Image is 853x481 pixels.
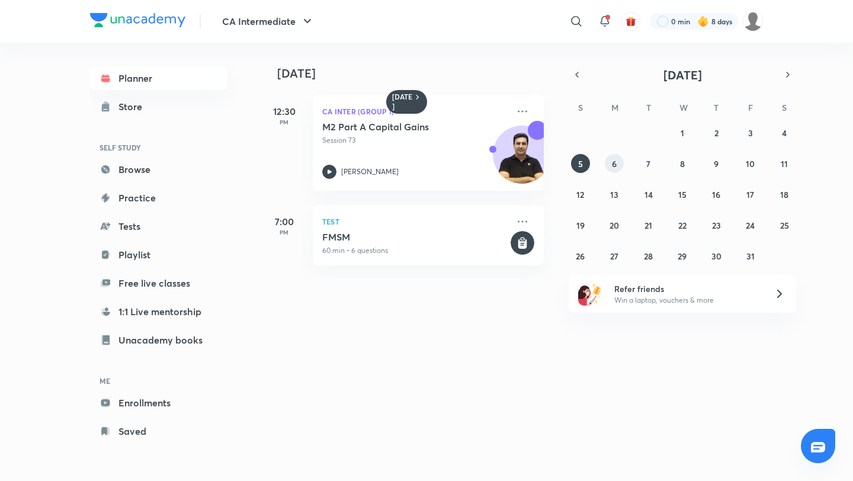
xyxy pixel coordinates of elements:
[673,216,692,235] button: October 22, 2025
[780,189,788,200] abbr: October 18, 2025
[746,189,754,200] abbr: October 17, 2025
[741,123,760,142] button: October 3, 2025
[322,135,508,146] p: Session 73
[90,300,227,323] a: 1:1 Live mentorship
[605,154,624,173] button: October 6, 2025
[775,185,794,204] button: October 18, 2025
[678,189,687,200] abbr: October 15, 2025
[746,158,755,169] abbr: October 10, 2025
[678,220,687,231] abbr: October 22, 2025
[605,246,624,265] button: October 27, 2025
[707,185,726,204] button: October 16, 2025
[341,166,399,177] p: [PERSON_NAME]
[680,158,685,169] abbr: October 8, 2025
[90,158,227,181] a: Browse
[90,13,185,27] img: Company Logo
[741,154,760,173] button: October 10, 2025
[610,220,619,231] abbr: October 20, 2025
[673,185,692,204] button: October 15, 2025
[780,220,789,231] abbr: October 25, 2025
[90,95,227,118] a: Store
[578,158,583,169] abbr: October 5, 2025
[261,229,308,236] p: PM
[90,271,227,295] a: Free live classes
[571,216,590,235] button: October 19, 2025
[322,231,508,243] h5: FMSM
[392,92,413,111] h6: [DATE]
[639,185,658,204] button: October 14, 2025
[605,216,624,235] button: October 20, 2025
[578,102,583,113] abbr: Sunday
[678,251,687,262] abbr: October 29, 2025
[493,132,550,189] img: Avatar
[261,214,308,229] h5: 7:00
[90,391,227,415] a: Enrollments
[576,251,585,262] abbr: October 26, 2025
[639,246,658,265] button: October 28, 2025
[118,100,149,114] div: Store
[775,123,794,142] button: October 4, 2025
[697,15,709,27] img: streak
[215,9,322,33] button: CA Intermediate
[612,158,617,169] abbr: October 6, 2025
[614,283,760,295] h6: Refer friends
[646,158,650,169] abbr: October 7, 2025
[673,123,692,142] button: October 1, 2025
[571,185,590,204] button: October 12, 2025
[748,127,753,139] abbr: October 3, 2025
[90,214,227,238] a: Tests
[741,246,760,265] button: October 31, 2025
[90,243,227,267] a: Playlist
[90,328,227,352] a: Unacademy books
[605,185,624,204] button: October 13, 2025
[322,214,508,229] p: Test
[673,246,692,265] button: October 29, 2025
[322,245,508,256] p: 60 min • 6 questions
[781,158,788,169] abbr: October 11, 2025
[775,154,794,173] button: October 11, 2025
[90,186,227,210] a: Practice
[626,16,636,27] img: avatar
[261,118,308,126] p: PM
[741,216,760,235] button: October 24, 2025
[585,66,780,83] button: [DATE]
[578,282,602,306] img: referral
[610,189,618,200] abbr: October 13, 2025
[90,13,185,30] a: Company Logo
[673,154,692,173] button: October 8, 2025
[707,246,726,265] button: October 30, 2025
[261,104,308,118] h5: 12:30
[663,67,702,83] span: [DATE]
[714,127,719,139] abbr: October 2, 2025
[322,121,470,133] h5: M2 Part A Capital Gains
[322,104,508,118] p: CA Inter (Group 1)
[712,189,720,200] abbr: October 16, 2025
[621,12,640,31] button: avatar
[576,189,584,200] abbr: October 12, 2025
[614,295,760,306] p: Win a laptop, vouchers & more
[571,246,590,265] button: October 26, 2025
[679,102,688,113] abbr: Wednesday
[711,251,721,262] abbr: October 30, 2025
[639,154,658,173] button: October 7, 2025
[782,102,787,113] abbr: Saturday
[707,216,726,235] button: October 23, 2025
[707,154,726,173] button: October 9, 2025
[746,251,755,262] abbr: October 31, 2025
[748,102,753,113] abbr: Friday
[681,127,684,139] abbr: October 1, 2025
[712,220,721,231] abbr: October 23, 2025
[782,127,787,139] abbr: October 4, 2025
[746,220,755,231] abbr: October 24, 2025
[90,66,227,90] a: Planner
[644,220,652,231] abbr: October 21, 2025
[610,251,618,262] abbr: October 27, 2025
[571,154,590,173] button: October 5, 2025
[90,371,227,391] h6: ME
[714,102,719,113] abbr: Thursday
[646,102,651,113] abbr: Tuesday
[714,158,719,169] abbr: October 9, 2025
[775,216,794,235] button: October 25, 2025
[644,189,653,200] abbr: October 14, 2025
[90,419,227,443] a: Saved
